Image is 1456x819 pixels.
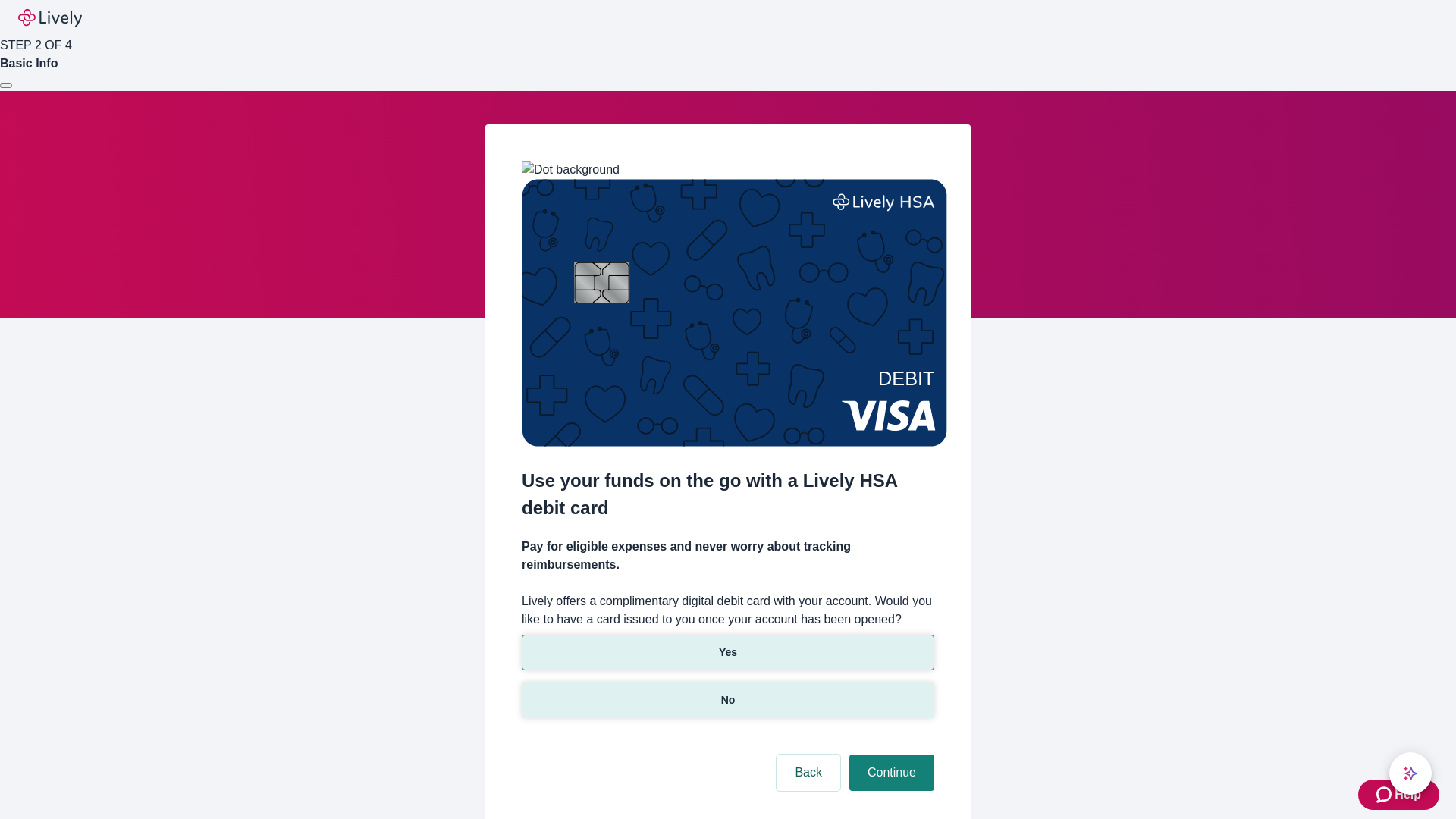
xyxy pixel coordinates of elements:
[522,161,620,179] img: Dot background
[1395,786,1421,804] span: Help
[522,467,934,522] h2: Use your funds on the go with a Lively HSA debit card
[522,179,947,447] img: Debit card
[1389,752,1432,795] button: chat
[721,692,736,708] p: No
[849,755,934,791] button: Continue
[522,592,934,629] label: Lively offers a complimentary digital debit card with your account. Would you like to have a card...
[522,682,934,718] button: No
[1403,766,1418,781] svg: Lively AI Assistant
[522,635,934,670] button: Yes
[719,645,737,661] p: Yes
[18,9,82,27] img: Lively
[1358,780,1439,810] button: Zendesk support iconHelp
[1376,786,1395,804] svg: Zendesk support icon
[522,538,934,574] h4: Pay for eligible expenses and never worry about tracking reimbursements.
[777,755,840,791] button: Back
